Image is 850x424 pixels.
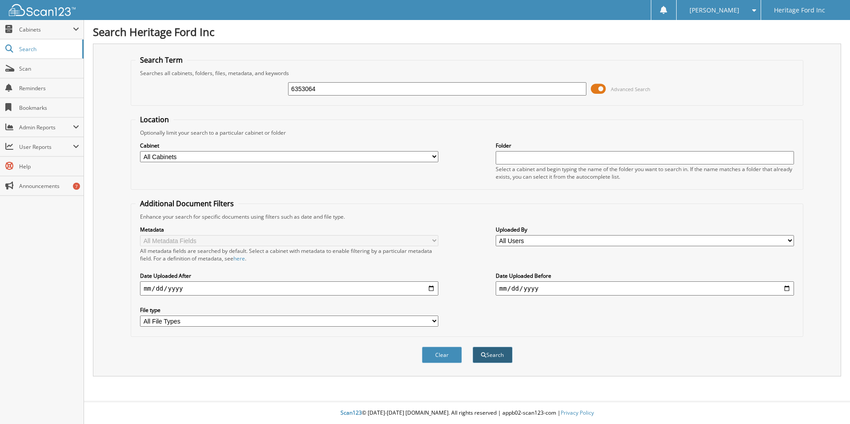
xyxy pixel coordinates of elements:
label: Metadata [140,226,438,233]
button: Clear [422,347,462,363]
a: Privacy Policy [561,409,594,416]
span: Help [19,163,79,170]
span: Scan123 [341,409,362,416]
div: Searches all cabinets, folders, files, metadata, and keywords [136,69,798,77]
legend: Search Term [136,55,187,65]
label: Cabinet [140,142,438,149]
label: Folder [496,142,794,149]
div: 7 [73,183,80,190]
legend: Additional Document Filters [136,199,238,208]
div: All metadata fields are searched by default. Select a cabinet with metadata to enable filtering b... [140,247,438,262]
span: Scan [19,65,79,72]
h1: Search Heritage Ford Inc [93,24,841,39]
label: Uploaded By [496,226,794,233]
span: Advanced Search [611,86,650,92]
span: Announcements [19,182,79,190]
label: Date Uploaded After [140,272,438,280]
div: Enhance your search for specific documents using filters such as date and file type. [136,213,798,220]
input: start [140,281,438,296]
span: Cabinets [19,26,73,33]
span: User Reports [19,143,73,151]
span: Admin Reports [19,124,73,131]
span: Bookmarks [19,104,79,112]
label: Date Uploaded Before [496,272,794,280]
div: Select a cabinet and begin typing the name of the folder you want to search in. If the name match... [496,165,794,180]
span: Reminders [19,84,79,92]
label: File type [140,306,438,314]
legend: Location [136,115,173,124]
div: Optionally limit your search to a particular cabinet or folder [136,129,798,136]
div: © [DATE]-[DATE] [DOMAIN_NAME]. All rights reserved | appb02-scan123-com | [84,402,850,424]
span: Search [19,45,78,53]
img: scan123-logo-white.svg [9,4,76,16]
button: Search [473,347,513,363]
span: [PERSON_NAME] [690,8,739,13]
a: here [233,255,245,262]
span: Heritage Ford Inc [774,8,825,13]
input: end [496,281,794,296]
